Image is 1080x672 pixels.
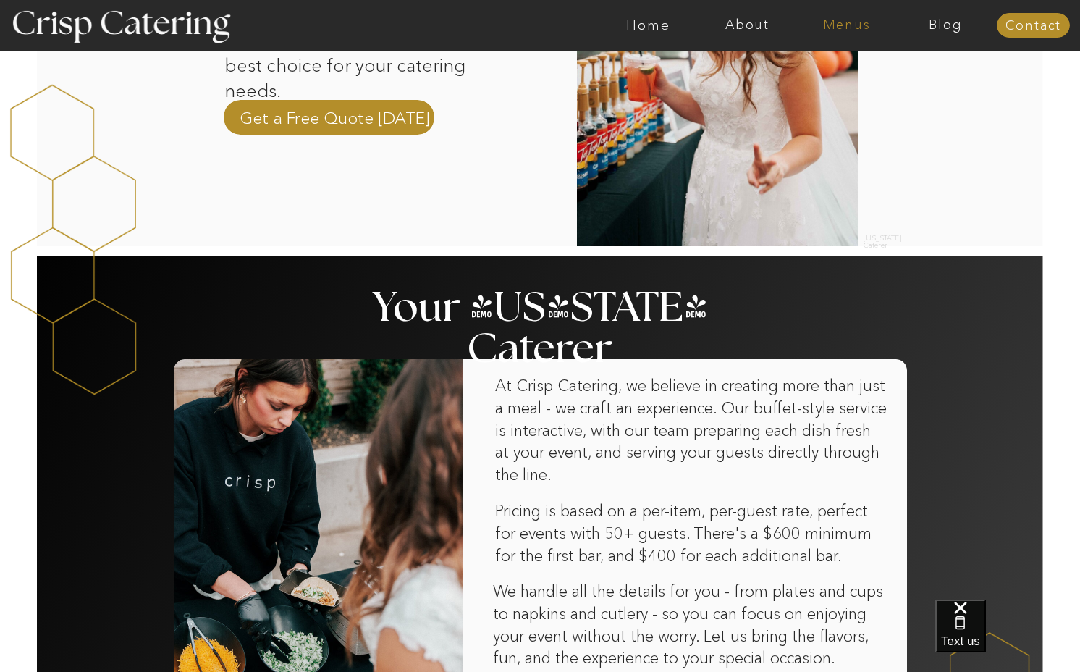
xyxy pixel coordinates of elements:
a: Contact [997,19,1070,33]
a: About [698,18,797,33]
a: Blog [896,18,995,33]
h2: [US_STATE] Caterer [864,235,908,243]
a: Menus [797,18,896,33]
h2: Your [US_STATE] Caterer [369,287,711,316]
iframe: podium webchat widget bubble [935,600,1080,672]
a: Get a Free Quote [DATE] [240,106,430,128]
a: Home [599,18,698,33]
p: We handle all the details for you - from plates and cups to napkins and cutlery - so you can focu... [493,581,891,671]
p: Pricing is based on a per-item, per-guest rate, perfect for events with 50+ guests. There's a $60... [495,500,887,568]
p: At Crisp Catering, we believe in creating more than just a meal - we craft an experience. Our buf... [495,375,887,513]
